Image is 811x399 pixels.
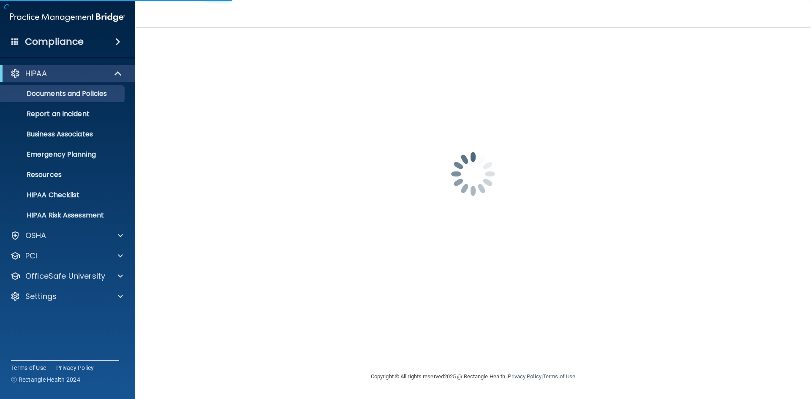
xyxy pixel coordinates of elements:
[11,364,46,372] a: Terms of Use
[10,231,123,241] a: OSHA
[5,90,121,98] p: Documents and Policies
[10,68,122,79] a: HIPAA
[10,291,123,301] a: Settings
[5,130,121,138] p: Business Associates
[10,9,125,26] img: PMB logo
[25,291,57,301] p: Settings
[5,171,121,179] p: Resources
[10,251,123,261] a: PCI
[25,251,37,261] p: PCI
[431,132,515,216] img: spinner.e123f6fc.gif
[25,231,46,241] p: OSHA
[5,110,121,118] p: Report an Incident
[25,36,84,48] h4: Compliance
[10,271,123,281] a: OfficeSafe University
[543,373,575,380] a: Terms of Use
[11,375,80,384] span: Ⓒ Rectangle Health 2024
[25,68,47,79] p: HIPAA
[25,271,105,281] p: OfficeSafe University
[508,373,541,380] a: Privacy Policy
[319,363,627,390] div: Copyright © All rights reserved 2025 @ Rectangle Health | |
[5,211,121,220] p: HIPAA Risk Assessment
[56,364,94,372] a: Privacy Policy
[5,150,121,159] p: Emergency Planning
[5,191,121,199] p: HIPAA Checklist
